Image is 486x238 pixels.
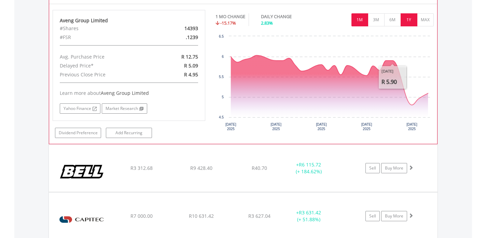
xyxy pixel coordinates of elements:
[299,209,321,216] span: R3 631.42
[216,33,433,136] svg: Interactive chart
[219,35,224,38] text: 6.5
[219,75,224,79] text: 5.5
[381,163,407,173] a: Buy More
[271,123,282,131] text: [DATE] 2025
[184,62,198,69] span: R 5.09
[225,123,236,131] text: [DATE] 2025
[52,201,111,238] img: EQU.ZA.CPI.png
[283,209,335,223] div: + (+ 51.88%)
[351,13,368,26] button: 1M
[222,55,224,59] text: 6
[189,213,214,219] span: R10 631.42
[368,13,385,26] button: 3M
[252,165,267,171] span: R40.70
[401,13,417,26] button: 1Y
[365,211,380,221] a: Sell
[52,153,111,190] img: EQU.ZA.BEL.png
[184,71,198,78] span: R 4.95
[154,24,203,33] div: 14393
[361,123,372,131] text: [DATE] 2025
[60,103,100,114] a: Yahoo Finance
[55,52,154,61] div: Avg. Purchase Price
[130,213,153,219] span: R7 000.00
[248,213,270,219] span: R3 627.04
[130,165,153,171] span: R3 312.68
[261,13,316,20] div: DAILY CHANGE
[55,24,154,33] div: #Shares
[216,13,245,20] div: 1 MO CHANGE
[222,95,224,99] text: 5
[384,13,401,26] button: 6M
[101,90,149,96] span: Aveng Group Limited
[261,20,273,26] span: 2.83%
[181,53,198,60] span: R 12.75
[417,13,434,26] button: MAX
[154,33,203,42] div: .1239
[106,128,152,138] a: Add Recurring
[60,17,198,24] div: Aveng Group Limited
[190,165,212,171] span: R9 428.40
[220,20,236,26] span: -15.17%
[55,33,154,42] div: #FSR
[60,90,198,97] div: Learn more about
[216,33,434,136] div: Chart. Highcharts interactive chart.
[406,123,417,131] text: [DATE] 2025
[55,70,154,79] div: Previous Close Price
[381,211,407,221] a: Buy More
[102,103,147,114] a: Market Research
[219,115,224,119] text: 4.5
[55,61,154,70] div: Delayed Price*
[316,123,327,131] text: [DATE] 2025
[365,163,380,173] a: Sell
[299,161,321,168] span: R6 115.72
[283,161,335,175] div: + (+ 184.62%)
[55,128,101,138] a: Dividend Preference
